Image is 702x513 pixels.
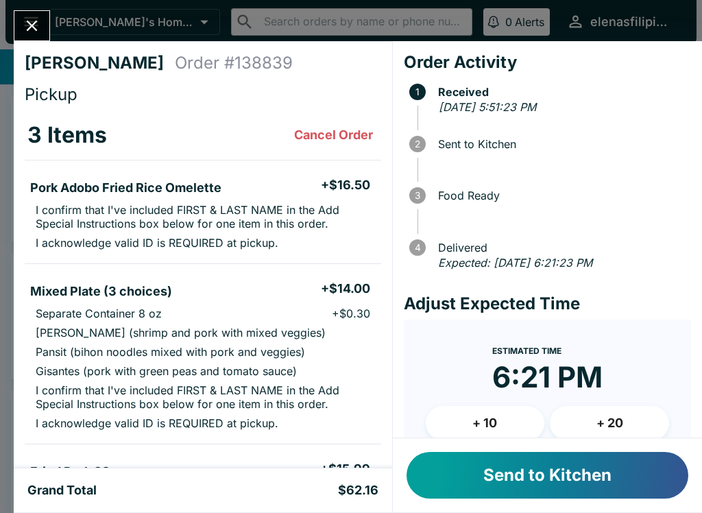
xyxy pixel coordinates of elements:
h5: Grand Total [27,482,97,499]
button: Send to Kitchen [407,452,688,499]
text: 2 [415,139,420,150]
button: + 10 [426,406,545,440]
p: I acknowledge valid ID is REQUIRED at pickup. [36,416,278,430]
p: I acknowledge valid ID is REQUIRED at pickup. [36,236,278,250]
em: [DATE] 5:51:23 PM [439,100,536,114]
text: 1 [415,86,420,97]
button: Close [14,11,49,40]
h4: [PERSON_NAME] [25,53,175,73]
h4: Order Activity [404,52,691,73]
p: Gisantes (pork with green peas and tomato sauce) [36,364,297,378]
p: Separate Container 8 oz [36,307,162,320]
span: Estimated Time [492,346,561,356]
h5: + $14.00 [321,281,370,297]
span: Food Ready [431,189,691,202]
h5: Fried Pork 32 oz [30,464,127,480]
p: [PERSON_NAME] (shrimp and pork with mixed veggies) [36,326,326,339]
span: Pickup [25,84,77,104]
p: + $0.30 [332,307,370,320]
h4: Adjust Expected Time [404,294,691,314]
em: Expected: [DATE] 6:21:23 PM [438,256,592,270]
p: Pansit (bihon noodles mixed with pork and veggies) [36,345,305,359]
h3: 3 Items [27,121,107,149]
time: 6:21 PM [492,359,603,395]
p: I confirm that I've included FIRST & LAST NAME in the Add Special Instructions box below for one ... [36,203,370,230]
p: I confirm that I've included FIRST & LAST NAME in the Add Special Instructions box below for one ... [36,383,370,411]
h5: Mixed Plate (3 choices) [30,283,172,300]
span: Sent to Kitchen [431,138,691,150]
text: 4 [414,242,420,253]
h5: Pork Adobo Fried Rice Omelette [30,180,221,196]
span: Delivered [431,241,691,254]
button: Cancel Order [289,121,378,149]
button: + 20 [550,406,669,440]
text: 3 [415,190,420,201]
h5: + $15.99 [320,461,370,477]
h5: + $16.50 [321,177,370,193]
h5: $62.16 [338,482,378,499]
h4: Order # 138839 [175,53,293,73]
span: Received [431,86,691,98]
